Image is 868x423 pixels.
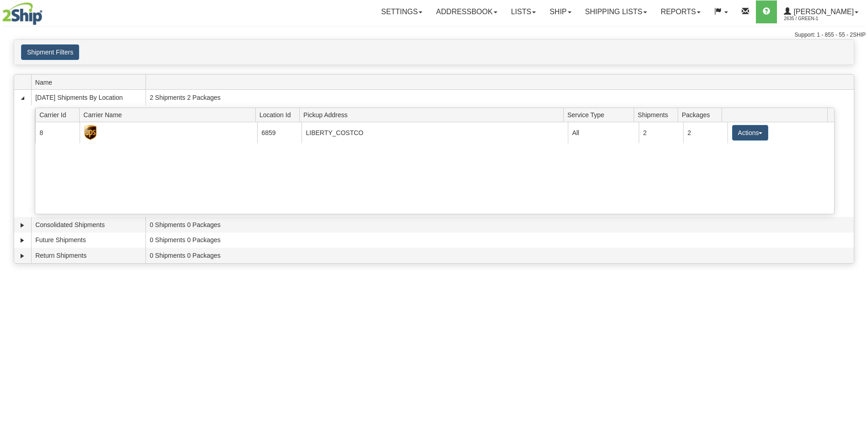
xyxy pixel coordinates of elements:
img: UPS [84,125,97,140]
span: [PERSON_NAME] [791,8,854,16]
a: Collapse [18,93,27,103]
a: Reports [654,0,707,23]
td: 0 Shipments 0 Packages [146,248,854,263]
span: Service Type [567,108,634,122]
td: Consolidated Shipments [31,217,146,233]
span: Carrier Name [83,108,255,122]
td: 2 [639,122,683,143]
a: Shipping lists [578,0,654,23]
iframe: chat widget [847,165,867,258]
span: Shipments [638,108,678,122]
a: Settings [374,0,429,23]
a: Lists [504,0,543,23]
a: [PERSON_NAME] 2635 / Green-1 [777,0,865,23]
td: Future Shipments [31,233,146,248]
a: Expand [18,251,27,260]
button: Actions [732,125,769,141]
a: Expand [18,221,27,230]
img: logo2635.jpg [2,2,43,25]
span: Packages [682,108,722,122]
td: 0 Shipments 0 Packages [146,217,854,233]
a: Expand [18,236,27,245]
td: 6859 [257,122,302,143]
span: Carrier Id [39,108,80,122]
td: [DATE] Shipments By Location [31,90,146,105]
a: Addressbook [429,0,504,23]
a: Ship [543,0,578,23]
td: 2 [683,122,728,143]
td: Return Shipments [31,248,146,263]
span: Location Id [259,108,300,122]
button: Shipment Filters [21,44,79,60]
span: Name [35,75,146,89]
td: 0 Shipments 0 Packages [146,233,854,248]
span: Pickup Address [303,108,563,122]
td: All [568,122,639,143]
td: LIBERTY_COSTCO [302,122,568,143]
span: 2635 / Green-1 [784,14,852,23]
td: 2 Shipments 2 Packages [146,90,854,105]
td: 8 [35,122,80,143]
div: Support: 1 - 855 - 55 - 2SHIP [2,31,866,39]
